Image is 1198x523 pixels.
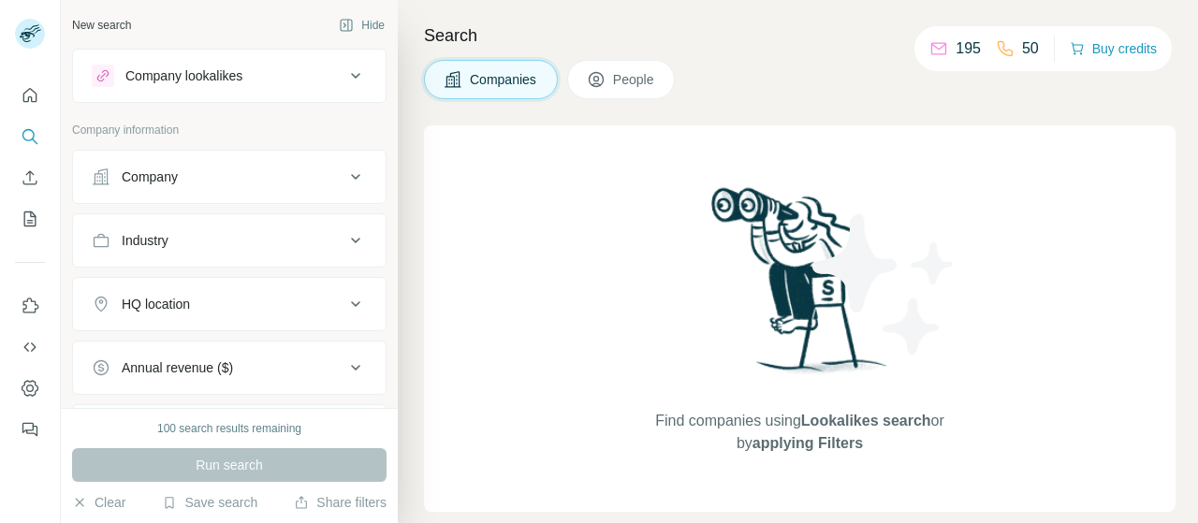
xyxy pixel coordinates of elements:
button: Share filters [294,493,387,512]
div: Annual revenue ($) [122,358,233,377]
span: Find companies using or by [650,410,949,455]
p: 195 [956,37,981,60]
p: 50 [1022,37,1039,60]
button: Save search [162,493,257,512]
button: Industry [73,218,386,263]
div: New search [72,17,131,34]
button: Company lookalikes [73,53,386,98]
h4: Search [424,22,1176,49]
button: Company [73,154,386,199]
div: Industry [122,231,168,250]
button: Search [15,120,45,153]
img: Surfe Illustration - Woman searching with binoculars [703,182,898,391]
div: 100 search results remaining [157,420,301,437]
p: Company information [72,122,387,138]
button: Clear [72,493,125,512]
button: Feedback [15,413,45,446]
span: People [613,70,656,89]
button: Hide [326,11,398,39]
button: Use Surfe on LinkedIn [15,289,45,323]
button: Enrich CSV [15,161,45,195]
button: My lists [15,202,45,236]
button: Dashboard [15,371,45,405]
span: Lookalikes search [801,413,931,429]
img: Surfe Illustration - Stars [800,200,969,369]
button: Use Surfe API [15,330,45,364]
span: applying Filters [752,435,863,451]
div: Company lookalikes [125,66,242,85]
div: HQ location [122,295,190,313]
div: Company [122,167,178,186]
button: Buy credits [1070,36,1157,62]
span: Companies [470,70,538,89]
button: HQ location [73,282,386,327]
button: Quick start [15,79,45,112]
button: Annual revenue ($) [73,345,386,390]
